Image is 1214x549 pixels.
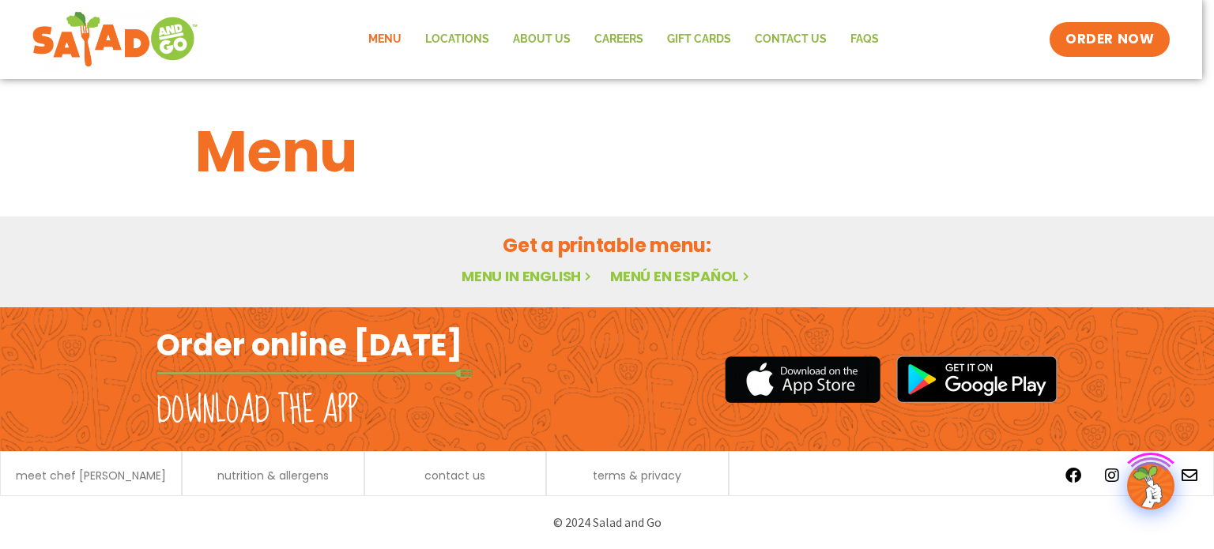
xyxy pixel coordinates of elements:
h1: Menu [195,109,1019,194]
a: Menú en español [610,266,752,286]
span: ORDER NOW [1065,30,1154,49]
a: Menu [356,21,413,58]
a: Locations [413,21,501,58]
h2: Get a printable menu: [195,231,1019,259]
img: google_play [896,355,1058,403]
img: appstore [725,354,880,405]
p: © 2024 Salad and Go [164,512,1050,533]
a: GIFT CARDS [655,21,743,58]
h2: Download the app [156,389,358,433]
h2: Order online [DATE] [156,325,462,364]
a: ORDER NOW [1050,22,1170,57]
a: Menu in English [462,266,594,286]
a: Contact Us [743,21,839,58]
img: new-SAG-logo-768×292 [32,8,198,71]
a: About Us [501,21,582,58]
nav: Menu [356,21,891,58]
a: contact us [424,470,485,481]
a: meet chef [PERSON_NAME] [16,470,166,481]
img: fork [156,369,473,378]
a: nutrition & allergens [217,470,329,481]
a: FAQs [839,21,891,58]
a: Careers [582,21,655,58]
a: terms & privacy [593,470,681,481]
